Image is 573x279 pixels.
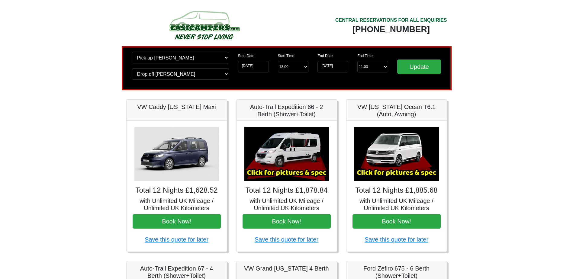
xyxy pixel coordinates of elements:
[243,265,331,272] h5: VW Grand [US_STATE] 4 Berth
[352,103,441,118] h5: VW [US_STATE] Ocean T6.1 (Auto, Awning)
[335,24,447,35] div: [PHONE_NUMBER]
[133,214,221,229] button: Book Now!
[352,197,441,212] h5: with Unlimited UK Mileage / Unlimited UK Kilometers
[365,236,428,243] a: Save this quote for later
[133,186,221,195] h4: Total 12 Nights £1,628.52
[145,236,208,243] a: Save this quote for later
[352,214,441,229] button: Book Now!
[147,8,262,42] img: campers-checkout-logo.png
[278,53,295,59] label: Start Time
[255,236,318,243] a: Save this quote for later
[352,186,441,195] h4: Total 12 Nights £1,885.68
[133,197,221,212] h5: with Unlimited UK Mileage / Unlimited UK Kilometers
[335,17,447,24] div: CENTRAL RESERVATIONS FOR ALL ENQUIRIES
[354,127,439,181] img: VW California Ocean T6.1 (Auto, Awning)
[133,103,221,111] h5: VW Caddy [US_STATE] Maxi
[244,127,329,181] img: Auto-Trail Expedition 66 - 2 Berth (Shower+Toilet)
[238,61,269,72] input: Start Date
[243,103,331,118] h5: Auto-Trail Expedition 66 - 2 Berth (Shower+Toilet)
[317,61,348,72] input: Return Date
[243,197,331,212] h5: with Unlimited UK Mileage / Unlimited UK Kilometers
[357,53,373,59] label: End Time
[397,59,441,74] input: Update
[134,127,219,181] img: VW Caddy California Maxi
[317,53,333,59] label: End Date
[238,53,254,59] label: Start Date
[243,214,331,229] button: Book Now!
[243,186,331,195] h4: Total 12 Nights £1,878.84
